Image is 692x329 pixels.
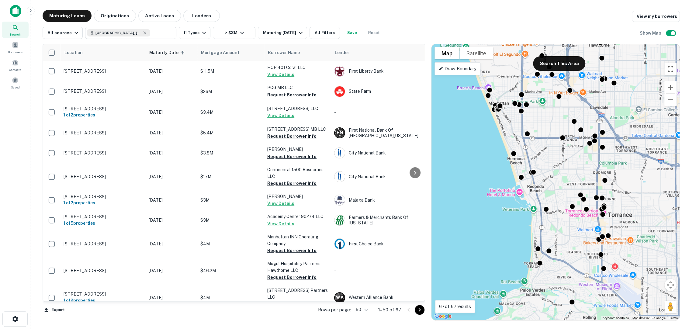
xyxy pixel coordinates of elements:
a: Borrowers [2,39,29,56]
p: $17M [200,173,261,180]
button: Originations [94,10,136,22]
button: View Details [267,220,294,227]
a: View my borrowers [632,11,680,22]
button: Save your search to get updates of matches that match your search criteria. [342,27,362,39]
th: Maturity Date [146,44,197,61]
p: [DATE] [149,88,194,95]
p: $5.4M [200,130,261,136]
div: Search [2,22,29,38]
p: [STREET_ADDRESS] MB LLC [267,126,328,133]
button: Request Borrower Info [267,274,317,281]
p: [DATE] [149,150,194,156]
button: > $3M [213,27,255,39]
button: Keyboard shortcuts [603,316,629,320]
p: [STREET_ADDRESS] [64,291,143,297]
a: Contacts [2,57,29,73]
p: [DATE] [149,68,194,74]
div: Maturing [DATE] [263,29,304,36]
p: F N [337,130,343,136]
th: Location [61,44,146,61]
span: Contacts [9,67,21,72]
p: [STREET_ADDRESS] LLC [267,105,328,112]
p: [STREET_ADDRESS] [64,106,143,112]
span: Borrowers [8,50,22,54]
p: [PERSON_NAME] [267,193,328,200]
img: picture [334,215,345,225]
p: [PERSON_NAME] [267,146,328,153]
button: Zoom out [664,94,676,106]
p: $3.8M [200,150,261,156]
div: First Liberty Bank [334,66,425,77]
button: View Details [267,112,294,119]
button: Maturing [DATE] [258,27,307,39]
p: [STREET_ADDRESS] [64,150,143,156]
img: picture [334,195,345,205]
p: [DATE] [149,197,194,203]
p: [STREET_ADDRESS] Partners LLC [267,287,328,300]
span: Lender [335,49,349,56]
p: [STREET_ADDRESS] [64,88,143,94]
th: Mortgage Amount [197,44,264,61]
span: Search [10,32,21,37]
button: Reset [364,27,384,39]
span: Mortgage Amount [201,49,247,56]
p: [DATE] [149,109,194,116]
div: First National Bank Of [GEOGRAPHIC_DATA][US_STATE] [334,127,425,138]
div: All sources [47,29,80,36]
p: [DATE] [149,294,194,301]
span: Maturity Date [149,49,186,56]
p: [DATE] [149,130,194,136]
p: [STREET_ADDRESS] [64,130,143,136]
button: Lenders [183,10,220,22]
img: picture [334,171,345,182]
button: Request Borrower Info [267,180,317,187]
button: All sources [43,27,83,39]
img: capitalize-icon.png [10,5,21,17]
th: Borrower Name [264,44,331,61]
img: picture [334,66,345,76]
p: [DATE] [149,241,194,247]
button: Show satellite imagery [459,47,493,59]
p: [STREET_ADDRESS] [64,268,143,273]
h6: 1 of 2 properties [64,199,143,206]
button: Request Borrower Info [267,247,317,254]
img: picture [334,148,345,158]
button: Go to next page [415,305,424,315]
span: Map data ©2025 Google [632,316,666,320]
p: [STREET_ADDRESS] [64,214,143,220]
p: - [334,267,425,274]
p: [DATE] [149,173,194,180]
div: City National Bank [334,147,425,158]
div: Malaga Bank [334,195,425,206]
div: 50 [353,305,368,314]
span: [GEOGRAPHIC_DATA], [GEOGRAPHIC_DATA], [GEOGRAPHIC_DATA] [95,30,141,36]
p: Draw Boundary [438,65,476,72]
span: Saved [11,85,20,90]
span: Borrower Name [268,49,300,56]
p: $46.2M [200,267,261,274]
p: [STREET_ADDRESS] [64,194,143,199]
p: PCG MB LLC [267,84,328,91]
img: picture [334,239,345,249]
div: First Choice Bank [334,238,425,249]
button: Toggle fullscreen view [664,63,676,75]
button: Request Borrower Info [267,301,317,308]
p: $4M [200,241,261,247]
div: Western Alliance Bank [334,292,425,303]
a: Open this area in Google Maps (opens a new window) [433,312,453,320]
div: 0 0 [431,44,680,320]
p: [STREET_ADDRESS] [64,174,143,179]
div: Chat Widget [662,280,692,310]
p: $3M [200,217,261,223]
h6: 1 of 5 properties [64,220,143,227]
div: Saved [2,74,29,91]
button: View Details [267,200,294,207]
p: Continental 1500 Rosecrans LLC [267,166,328,180]
button: Show street map [434,47,459,59]
p: W A [336,294,343,301]
p: - [334,109,425,116]
img: Google [433,312,453,320]
div: Farmers & Merchants Bank Of [US_STATE] [334,215,425,226]
p: $4M [200,294,261,301]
